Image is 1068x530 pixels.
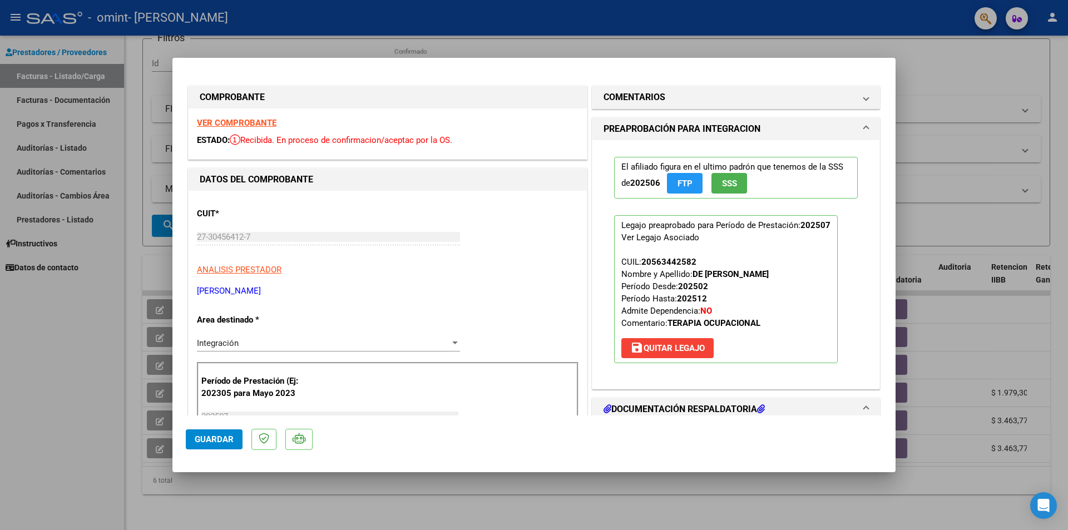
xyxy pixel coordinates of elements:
div: Open Intercom Messenger [1030,492,1057,519]
span: CUIL: Nombre y Apellido: Período Desde: Período Hasta: Admite Dependencia: [621,257,769,328]
strong: COMPROBANTE [200,92,265,102]
strong: NO [700,306,712,316]
p: El afiliado figura en el ultimo padrón que tenemos de la SSS de [614,157,858,199]
span: ESTADO: [197,135,230,145]
span: Integración [197,338,239,348]
p: Area destinado * [197,314,311,326]
strong: DE [PERSON_NAME] [693,269,769,279]
strong: 202502 [678,281,708,291]
a: VER COMPROBANTE [197,118,276,128]
strong: 202506 [630,178,660,188]
span: ANALISIS PRESTADOR [197,265,281,275]
span: Recibida. En proceso de confirmacion/aceptac por la OS. [230,135,452,145]
mat-expansion-panel-header: COMENTARIOS [592,86,879,108]
button: Quitar Legajo [621,338,714,358]
span: Guardar [195,434,234,444]
h1: COMENTARIOS [604,91,665,104]
mat-icon: save [630,341,644,354]
p: [PERSON_NAME] [197,285,578,298]
div: 20563442582 [641,256,696,268]
button: Guardar [186,429,243,449]
span: Comentario: [621,318,760,328]
div: PREAPROBACIÓN PARA INTEGRACION [592,140,879,389]
div: Ver Legajo Asociado [621,231,699,244]
span: SSS [722,179,737,189]
mat-expansion-panel-header: DOCUMENTACIÓN RESPALDATORIA [592,398,879,420]
p: CUIT [197,207,311,220]
h1: DOCUMENTACIÓN RESPALDATORIA [604,403,765,416]
button: FTP [667,173,703,194]
mat-expansion-panel-header: PREAPROBACIÓN PARA INTEGRACION [592,118,879,140]
span: Quitar Legajo [630,343,705,353]
strong: 202512 [677,294,707,304]
p: Legajo preaprobado para Período de Prestación: [614,215,838,363]
strong: DATOS DEL COMPROBANTE [200,174,313,185]
strong: 202507 [800,220,830,230]
strong: TERAPIA OCUPACIONAL [667,318,760,328]
span: FTP [678,179,693,189]
h1: PREAPROBACIÓN PARA INTEGRACION [604,122,760,136]
button: SSS [711,173,747,194]
p: Período de Prestación (Ej: 202305 para Mayo 2023 [201,375,313,400]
